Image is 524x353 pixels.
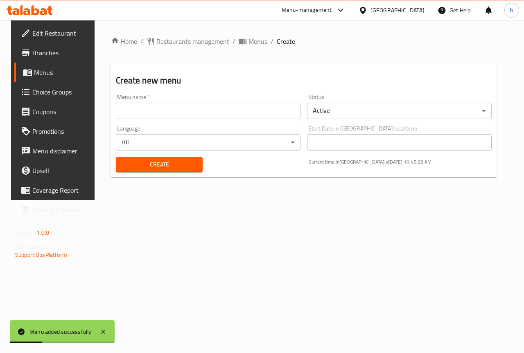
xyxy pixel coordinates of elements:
span: b [510,6,513,15]
a: Support.OpsPlatform [15,250,67,260]
a: Coverage Report [14,180,99,200]
li: / [271,36,273,46]
h2: Create new menu [116,74,492,87]
p: Current time in [GEOGRAPHIC_DATA] is [DATE] 10:45:28 AM [309,158,492,166]
div: Menu added successfully [29,327,92,336]
span: Menu disclaimer [32,146,92,156]
span: Grocery Checklist [32,205,92,215]
button: Create [116,157,202,172]
span: Edit Restaurant [32,28,92,38]
span: Branches [32,48,92,58]
span: Version: [15,227,35,238]
a: Menus [239,36,267,46]
span: Get support on: [15,241,53,252]
span: Restaurants management [156,36,229,46]
a: Promotions [14,121,99,141]
a: Menu disclaimer [14,141,99,161]
span: Menus [34,67,92,77]
nav: breadcrumb [111,36,497,46]
span: Create [122,160,196,170]
span: Coupons [32,107,92,117]
a: Branches [14,43,99,63]
span: 1.0.0 [36,227,49,238]
div: [GEOGRAPHIC_DATA] [370,6,425,15]
a: Grocery Checklist [14,200,99,220]
a: Restaurants management [147,36,229,46]
span: Menus [248,36,267,46]
div: Menu-management [282,5,332,15]
div: All [116,134,300,151]
a: Edit Restaurant [14,23,99,43]
a: Coupons [14,102,99,121]
span: Create [277,36,295,46]
span: Choice Groups [32,87,92,97]
a: Upsell [14,161,99,180]
span: Promotions [32,126,92,136]
span: Upsell [32,166,92,175]
div: Active [307,103,492,119]
span: Coverage Report [32,185,92,195]
a: Menus [14,63,99,82]
a: Choice Groups [14,82,99,102]
li: / [233,36,235,46]
a: Home [111,36,137,46]
li: / [140,36,143,46]
input: Please enter Menu name [116,103,300,119]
